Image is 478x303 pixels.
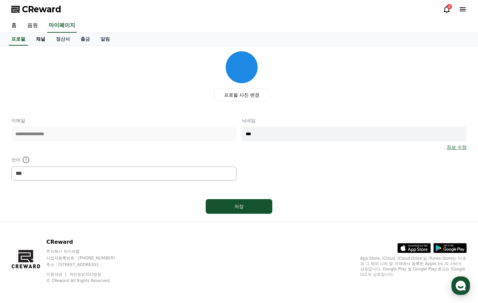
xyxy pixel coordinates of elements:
[22,4,61,15] span: CReward
[22,19,43,33] a: 음원
[242,117,467,124] p: 닉네임
[46,238,127,246] p: CReward
[69,272,101,277] a: 개인정보처리방침
[75,33,95,46] a: 출금
[11,4,61,15] a: CReward
[360,256,467,277] p: App Store, iCloud, iCloud Drive 및 iTunes Store는 미국과 그 밖의 나라 및 지역에서 등록된 Apple Inc.의 서비스 상표입니다. Goo...
[31,33,51,46] a: 채널
[11,117,236,124] p: 이메일
[447,4,452,9] div: 4
[219,203,259,210] div: 저장
[21,221,25,226] span: 홈
[2,211,44,228] a: 홈
[95,33,115,46] a: 알림
[226,51,258,83] img: profile_image
[51,33,75,46] a: 정산서
[44,211,86,228] a: 대화
[214,89,269,101] label: 프로필 사진 변경
[46,272,67,277] a: 이용약관
[443,5,451,13] a: 4
[47,19,77,33] a: 마이페이지
[46,249,127,254] p: 주식회사 와이피랩
[206,199,272,214] button: 저장
[86,211,128,228] a: 설정
[46,262,127,267] p: 주소 : [STREET_ADDRESS]
[9,33,28,46] a: 프로필
[447,144,467,151] a: 정보 수정
[46,278,127,283] p: © CReward All Rights Reserved.
[11,156,236,164] p: 언어
[46,255,127,261] p: 사업자등록번호 : [PHONE_NUMBER]
[103,221,111,226] span: 설정
[61,221,69,227] span: 대화
[6,19,22,33] a: 홈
